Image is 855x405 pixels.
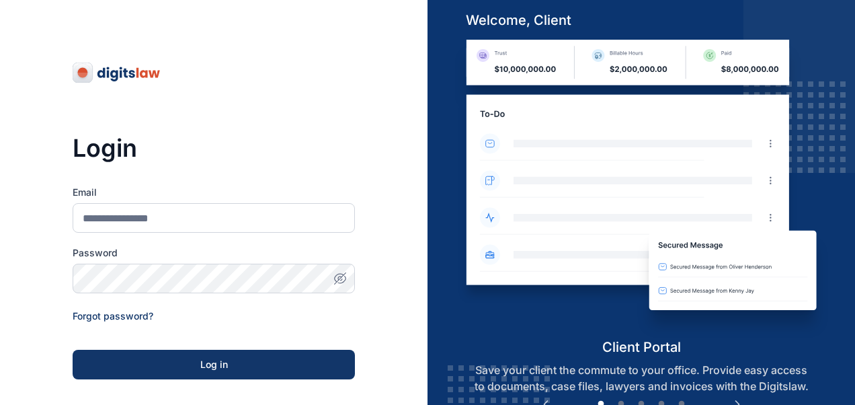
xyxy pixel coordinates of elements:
[455,362,828,394] p: Save your client the commute to your office. Provide easy access to documents, case files, lawyer...
[73,246,355,260] label: Password
[73,350,355,379] button: Log in
[455,338,828,357] h5: client portal
[73,186,355,199] label: Email
[73,135,355,161] h3: Login
[73,310,153,322] a: Forgot password?
[73,62,161,83] img: digitslaw-logo
[94,358,333,371] div: Log in
[455,40,828,338] img: client-portal
[455,11,828,30] h5: welcome, client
